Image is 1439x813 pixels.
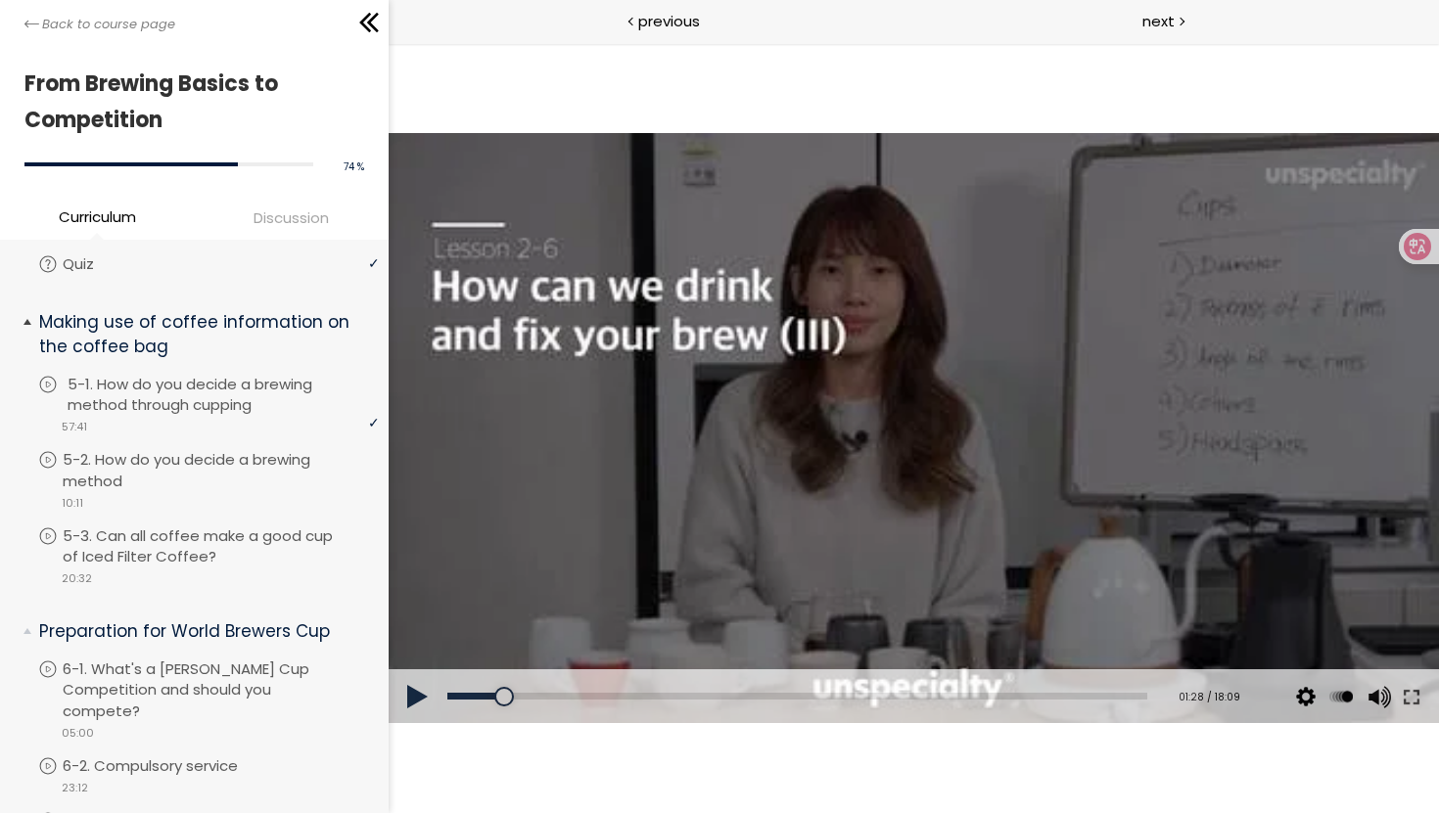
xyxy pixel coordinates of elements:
[68,374,384,417] p: 5-1. How do you decide a brewing method through cupping
[42,15,175,34] span: Back to course page
[63,449,379,492] p: 5-2. How do you decide a brewing method
[935,626,970,681] div: Change playback rate
[63,253,133,275] p: Quiz
[938,626,967,681] button: Play back rate
[59,205,136,228] span: Curriculum
[776,647,852,662] div: 01:28 / 18:09
[973,626,1002,681] button: Volume
[903,626,932,681] button: Video quality
[24,15,175,34] a: Back to course page
[344,159,364,174] span: 74 %
[39,310,364,358] p: Making use of coffee information on the coffee bag
[638,10,700,32] span: previous
[62,419,87,435] span: 57:41
[254,206,329,229] span: Discussion
[1142,10,1175,32] span: next
[39,619,364,644] p: Preparation for World Brewers Cup
[62,495,83,512] span: 10:11
[24,66,354,139] h1: From Brewing Basics to Competition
